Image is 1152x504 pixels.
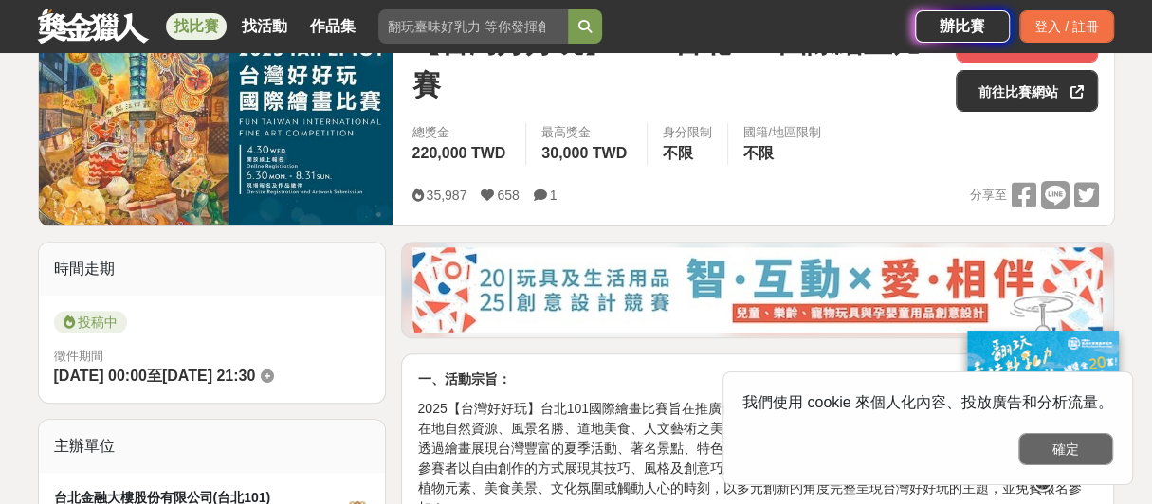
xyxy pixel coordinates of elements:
span: 總獎金 [411,123,510,142]
span: 最高獎金 [541,123,631,142]
span: [DATE] 00:00 [54,368,147,384]
span: 投稿中 [54,311,127,333]
span: 不限 [743,145,774,161]
span: 至 [147,368,162,384]
input: 翻玩臺味好乳力 等你發揮創意！ [378,9,568,44]
span: 我們使用 cookie 來個人化內容、投放廣告和分析流量。 [742,394,1113,410]
img: c171a689-fb2c-43c6-a33c-e56b1f4b2190.jpg [967,331,1119,457]
a: 前往比賽網站 [956,70,1098,112]
strong: 一、活動宗旨： [417,371,510,387]
span: [DATE] 21:30 [162,368,255,384]
span: 220,000 TWD [411,145,505,161]
a: 辦比賽 [915,10,1010,43]
span: 徵件期間 [54,349,103,363]
div: 身分限制 [663,123,712,142]
span: 30,000 TWD [541,145,627,161]
a: 找活動 [234,13,295,40]
div: 登入 / 註冊 [1019,10,1114,43]
div: 國籍/地區限制 [743,123,821,142]
span: 35,987 [426,188,466,203]
a: 找比賽 [166,13,227,40]
img: d4b53da7-80d9-4dd2-ac75-b85943ec9b32.jpg [412,247,1103,333]
div: 時間走期 [39,243,386,296]
span: 【台灣好好玩】2025台北101國際繪畫比賽 [411,21,941,106]
span: 1 [550,188,558,203]
div: 主辦單位 [39,420,386,473]
img: Cover Image [39,6,393,225]
span: 658 [497,188,519,203]
button: 確定 [1018,433,1113,465]
span: 分享至 [969,181,1006,209]
a: 作品集 [302,13,363,40]
span: 不限 [663,145,693,161]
